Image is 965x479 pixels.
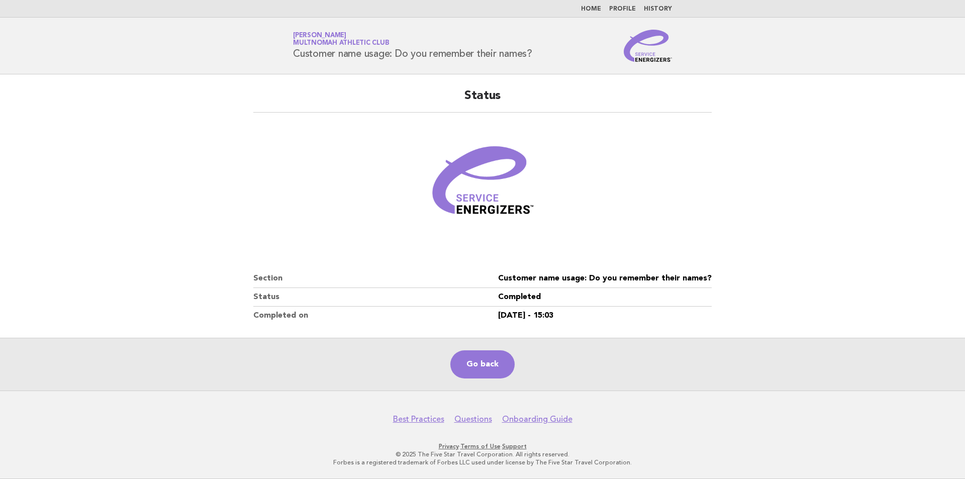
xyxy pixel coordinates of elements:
dd: Completed [498,288,712,307]
p: © 2025 The Five Star Travel Corporation. All rights reserved. [175,450,790,458]
img: Verified [422,125,543,245]
h2: Status [253,88,712,113]
a: Questions [454,414,492,424]
h1: Customer name usage: Do you remember their names? [293,33,532,59]
a: [PERSON_NAME]Multnomah Athletic Club [293,32,389,46]
a: Profile [609,6,636,12]
p: · · [175,442,790,450]
span: Multnomah Athletic Club [293,40,389,47]
a: Onboarding Guide [502,414,572,424]
dd: [DATE] - 15:03 [498,307,712,325]
dd: Customer name usage: Do you remember their names? [498,269,712,288]
a: Support [502,443,527,450]
dt: Completed on [253,307,498,325]
dt: Status [253,288,498,307]
p: Forbes is a registered trademark of Forbes LLC used under license by The Five Star Travel Corpora... [175,458,790,466]
a: Home [581,6,601,12]
img: Service Energizers [624,30,672,62]
a: Privacy [439,443,459,450]
a: Go back [450,350,515,378]
a: History [644,6,672,12]
a: Terms of Use [460,443,501,450]
a: Best Practices [393,414,444,424]
dt: Section [253,269,498,288]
